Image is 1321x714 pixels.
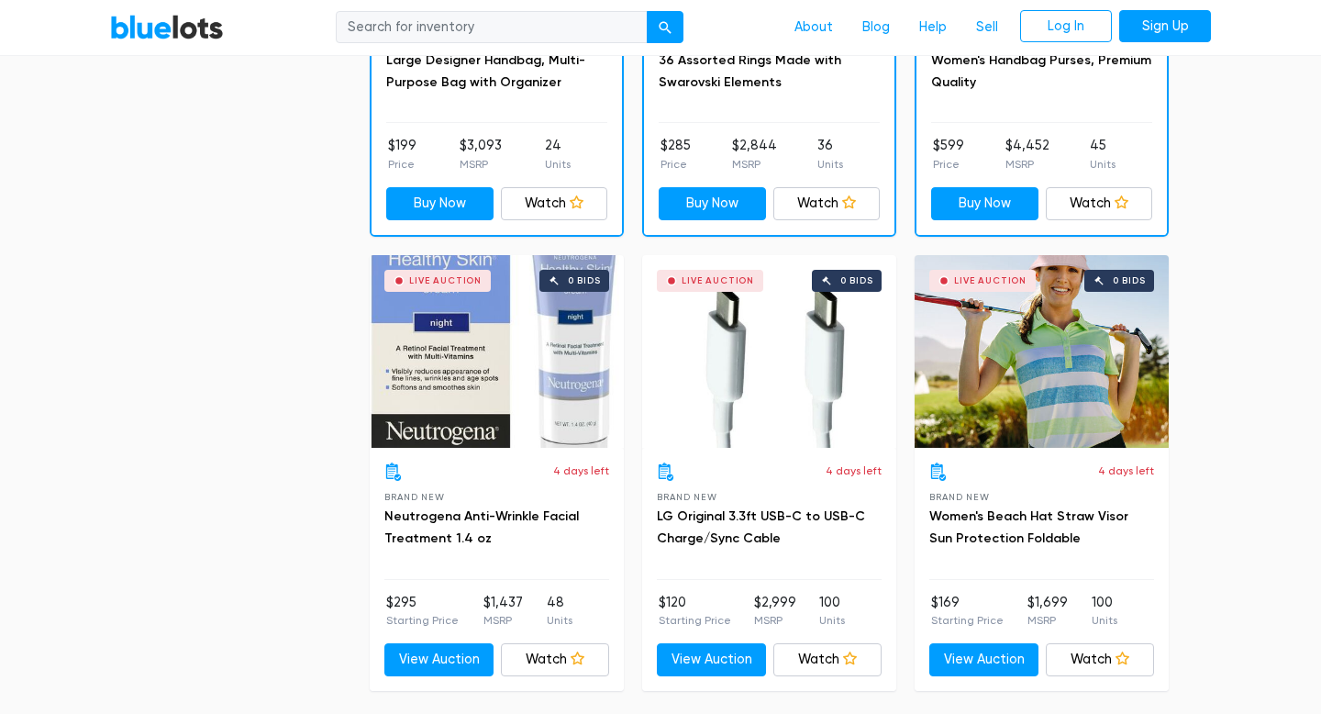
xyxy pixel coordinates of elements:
p: MSRP [1005,156,1049,173]
span: Brand New [384,492,444,502]
li: $2,844 [732,136,777,173]
a: Watch [501,643,610,676]
a: Watch [773,187,881,220]
li: 100 [1092,593,1117,630]
p: Units [819,612,845,629]
a: Live Auction 0 bids [915,255,1169,448]
li: 36 [817,136,843,173]
input: Search for inventory [336,11,648,44]
div: 0 bids [840,276,873,285]
a: About [780,10,848,45]
a: Buy Now [386,187,494,220]
a: Live Auction 0 bids [642,255,896,448]
li: 100 [819,593,845,630]
a: Sign Up [1119,10,1211,43]
div: 0 bids [1113,276,1146,285]
div: Live Auction [409,276,482,285]
a: Neutrogena Anti-Wrinkle Facial Treatment 1.4 oz [384,508,579,546]
li: $169 [931,593,1004,630]
p: Starting Price [931,612,1004,629]
a: LG Original 3.3ft USB-C to USB-C Charge/Sync Cable [657,508,865,546]
p: Starting Price [386,612,459,629]
li: $2,999 [754,593,796,630]
a: Buy Now [931,187,1038,220]
p: MSRP [1027,612,1068,629]
a: Watch [1046,643,1155,676]
div: 0 bids [568,276,601,285]
p: 4 days left [826,463,882,479]
li: $1,699 [1027,593,1068,630]
a: Women's Beach Hat Straw Visor Sun Protection Foldable [929,508,1128,546]
p: Price [933,156,964,173]
a: View Auction [384,643,494,676]
li: $199 [388,136,416,173]
a: Live Auction 0 bids [370,255,624,448]
li: $295 [386,593,459,630]
a: Blog [848,10,905,45]
p: MSRP [483,612,523,629]
p: Units [817,156,843,173]
p: Units [1090,156,1116,173]
a: Watch [1046,187,1153,220]
a: Help [905,10,961,45]
p: Price [660,156,691,173]
div: Live Auction [682,276,754,285]
li: $120 [659,593,731,630]
li: 24 [545,136,571,173]
a: View Auction [929,643,1038,676]
li: $1,437 [483,593,523,630]
a: Watch [773,643,883,676]
p: MSRP [754,612,796,629]
p: Starting Price [659,612,731,629]
li: $285 [660,136,691,173]
p: MSRP [732,156,777,173]
a: Log In [1020,10,1112,43]
li: 48 [547,593,572,630]
li: 45 [1090,136,1116,173]
p: MSRP [460,156,502,173]
li: $3,093 [460,136,502,173]
a: 36 Assorted Rings Made with Swarovski Elements [659,52,841,90]
p: Price [388,156,416,173]
a: BlueLots [110,14,224,40]
p: 4 days left [1098,463,1154,479]
a: Sell [961,10,1013,45]
p: Units [545,156,571,173]
li: $4,452 [1005,136,1049,173]
p: 4 days left [553,463,609,479]
span: Brand New [929,492,989,502]
p: Units [1092,612,1117,629]
a: Buy Now [659,187,766,220]
a: View Auction [657,643,766,676]
a: Watch [501,187,608,220]
li: $599 [933,136,964,173]
a: Women's Handbag Purses, Premium Quality [931,52,1151,90]
p: Units [547,612,572,629]
span: Brand New [657,492,716,502]
a: Large Designer Handbag, Multi-Purpose Bag with Organizer [386,52,585,90]
div: Live Auction [954,276,1027,285]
